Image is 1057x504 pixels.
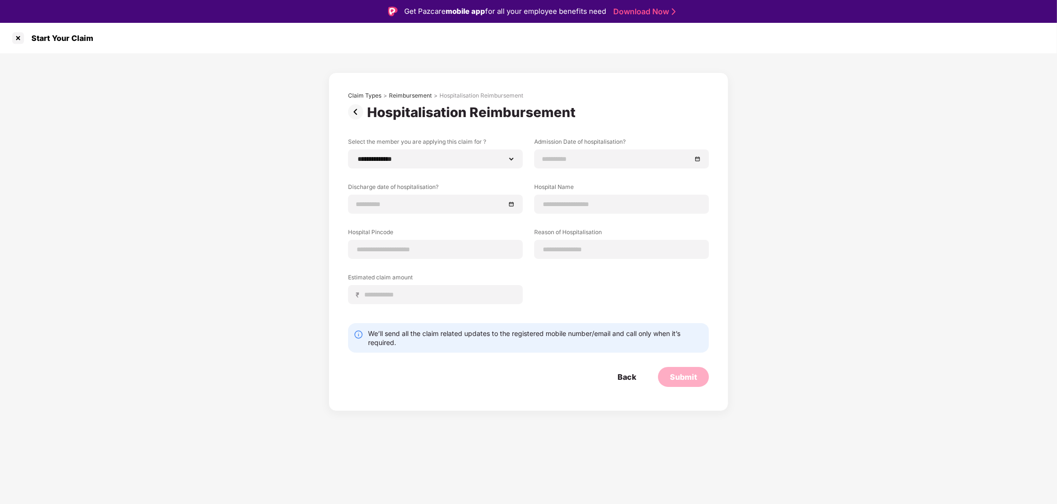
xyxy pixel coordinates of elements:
img: svg+xml;base64,PHN2ZyBpZD0iSW5mby0yMHgyMCIgeG1sbnM9Imh0dHA6Ly93d3cudzMub3JnLzIwMDAvc3ZnIiB3aWR0aD... [354,330,363,339]
label: Discharge date of hospitalisation? [348,183,523,195]
div: Hospitalisation Reimbursement [367,104,579,120]
div: We’ll send all the claim related updates to the registered mobile number/email and call only when... [368,329,703,347]
div: Back [618,372,636,382]
div: Reimbursement [389,92,432,99]
div: Hospitalisation Reimbursement [439,92,523,99]
label: Estimated claim amount [348,273,523,285]
span: ₹ [356,290,363,299]
label: Admission Date of hospitalisation? [534,138,709,149]
div: > [383,92,387,99]
label: Hospital Name [534,183,709,195]
img: Stroke [672,7,676,17]
img: Logo [388,7,398,16]
div: > [434,92,438,99]
a: Download Now [613,7,673,17]
label: Reason of Hospitalisation [534,228,709,240]
div: Submit [670,372,697,382]
label: Select the member you are applying this claim for ? [348,138,523,149]
div: Get Pazcare for all your employee benefits need [404,6,606,17]
label: Hospital Pincode [348,228,523,240]
img: svg+xml;base64,PHN2ZyBpZD0iUHJldi0zMngzMiIgeG1sbnM9Imh0dHA6Ly93d3cudzMub3JnLzIwMDAvc3ZnIiB3aWR0aD... [348,104,367,119]
strong: mobile app [446,7,485,16]
div: Claim Types [348,92,381,99]
div: Start Your Claim [26,33,93,43]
